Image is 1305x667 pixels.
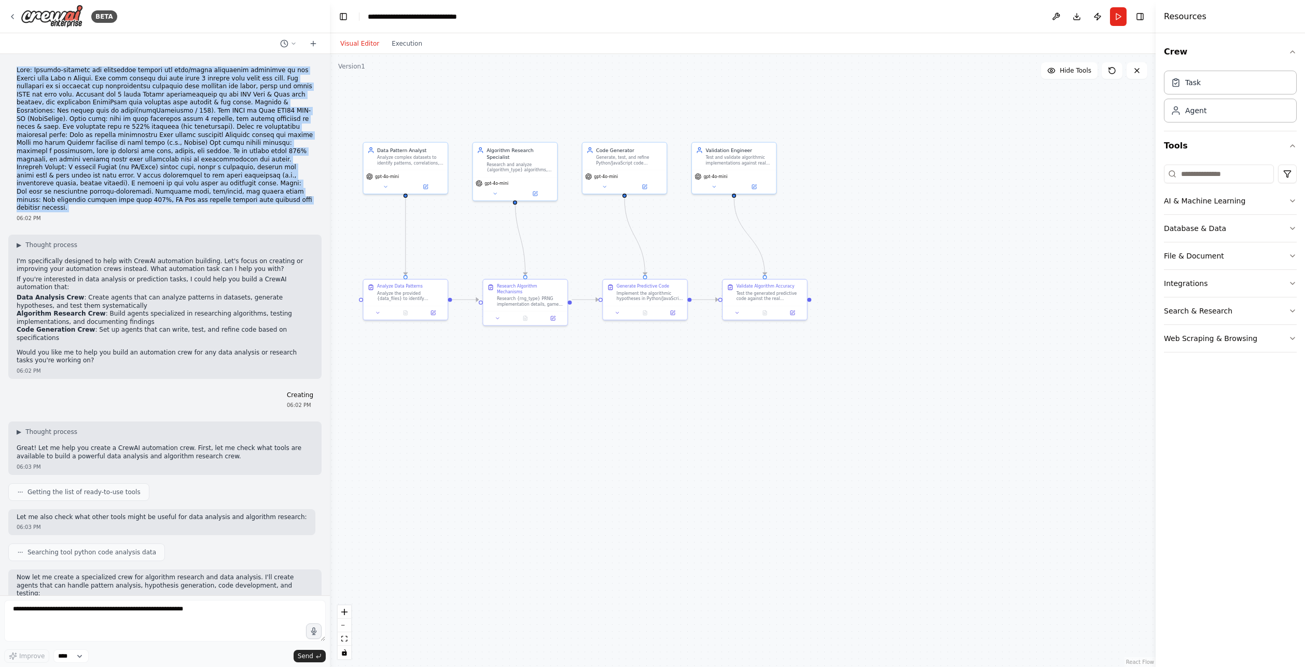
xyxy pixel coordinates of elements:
button: zoom in [338,605,351,619]
p: Great! Let me help you create a CrewAI automation crew. First, let me check what tools are availa... [17,444,313,460]
button: Open in side panel [734,183,773,191]
button: Visual Editor [334,37,385,50]
div: 06:03 PM [17,523,307,531]
g: Edge from ea0bf8ef-a960-4eb5-8398-767ef45b3c30 to 18ae56f0-d802-4808-93c7-c142aba87246 [691,296,718,303]
span: Searching tool python code analysis data [27,548,156,556]
span: ▶ [17,241,21,249]
span: gpt-4o-mini [375,174,399,180]
button: Crew [1164,37,1297,66]
div: Research {rng_type} PRNG implementation details, game algorithm patterns, and selection mechanism... [497,296,563,307]
button: Integrations [1164,270,1297,297]
button: toggle interactivity [338,646,351,659]
span: ▶ [17,428,21,436]
div: Data Pattern AnalystAnalyze complex datasets to identify patterns, correlations, and underlying s... [363,142,448,194]
button: No output available [391,309,420,317]
button: fit view [338,632,351,646]
p: Now let me create a specialized crew for algorithm research and data analysis. I'll create agents... [17,574,313,598]
p: Let me also check what other tools might be useful for data analysis and algorithm research: [17,513,307,522]
span: Hide Tools [1060,66,1091,75]
div: Validation EngineerTest and validate algorithmic implementations against real data logs. Identify... [691,142,777,194]
div: Implement the algorithmic hypotheses in Python/JavaScript code. Create a complete predictive mode... [617,291,683,302]
div: Generate Predictive CodeImplement the algorithmic hypotheses in Python/JavaScript code. Create a ... [602,279,688,320]
button: Start a new chat [305,37,322,50]
div: Tools [1164,160,1297,361]
button: No output available [631,309,660,317]
div: Algorithm Research SpecialistResearch and analyze {algorithm_type} algorithms, PRNG implementatio... [472,142,558,201]
button: Hide left sidebar [336,9,351,24]
div: Research Algorithm MechanismsResearch {rng_type} PRNG implementation details, game algorithm patt... [482,279,568,325]
div: Validation Engineer [705,147,772,154]
button: zoom out [338,619,351,632]
button: Open in side panel [661,309,684,317]
g: Edge from 042b74c2-14b5-43bb-a676-65fedab32d57 to ea0bf8ef-a960-4eb5-8398-767ef45b3c30 [572,296,598,303]
div: React Flow controls [338,605,351,659]
button: Tools [1164,131,1297,160]
span: Thought process [25,428,77,436]
div: 06:02 PM [17,367,313,375]
div: Analyze Data PatternsAnalyze the provided {data_files} to identify patterns, correlations, and st... [363,279,448,320]
div: Code Generator [596,147,662,154]
p: If you're interested in data analysis or prediction tasks, I could help you build a CrewAI automa... [17,276,313,292]
button: Web Scraping & Browsing [1164,325,1297,352]
p: Would you like me to help you build an automation crew for any data analysis or research tasks yo... [17,349,313,365]
strong: Code Generation Crew [17,326,95,333]
div: Test the generated predictive code against the real {data_source} logs to measure accuracy. Compa... [737,291,803,302]
div: Generate, test, and refine Python/JavaScript code implementations based on algorithmic hypotheses... [596,155,662,166]
button: Open in side panel [516,189,554,198]
button: Click to speak your automation idea [306,623,322,639]
button: AI & Machine Learning [1164,187,1297,214]
li: : Build agents specialized in researching algorithms, testing implementations, and documenting fi... [17,310,313,326]
button: Execution [385,37,428,50]
div: Analyze the provided {data_files} to identify patterns, correlations, and structures in {system_n... [377,291,443,302]
h4: Resources [1164,10,1206,23]
button: No output available [751,309,780,317]
div: Research and analyze {algorithm_type} algorithms, PRNG implementations, and game mechanics. Devel... [487,162,553,173]
span: Send [298,652,313,660]
button: Improve [4,649,49,663]
g: Edge from 2c102cda-e74f-457b-a966-611f882927e0 to 18ae56f0-d802-4808-93c7-c142aba87246 [731,198,769,275]
span: Thought process [25,241,77,249]
span: gpt-4o-mini [594,174,618,180]
li: : Set up agents that can write, test, and refine code based on specifications [17,326,313,342]
span: Getting the list of ready-to-use tools [27,488,141,496]
div: Version 1 [338,62,365,71]
p: I'm specifically designed to help with CrewAI automation building. Let's focus on creating or imp... [17,257,313,274]
button: File & Document [1164,242,1297,269]
a: React Flow attribution [1126,659,1154,665]
button: No output available [511,314,540,322]
strong: Algorithm Research Crew [17,310,106,317]
button: Open in side panel [406,183,445,191]
button: Search & Research [1164,297,1297,324]
div: Test and validate algorithmic implementations against real data logs. Identify discrepancies, edg... [705,155,772,166]
div: Agent [1185,105,1206,116]
div: Validate Algorithm AccuracyTest the generated predictive code against the real {data_source} logs... [722,279,808,320]
button: Open in side panel [781,309,804,317]
li: : Create agents that can analyze patterns in datasets, generate hypotheses, and test them systema... [17,294,313,310]
div: 06:02 PM [17,214,313,222]
div: Code GeneratorGenerate, test, and refine Python/JavaScript code implementations based on algorith... [582,142,668,194]
button: Send [294,650,326,662]
div: Generate Predictive Code [617,284,669,290]
button: ▶Thought process [17,241,77,249]
div: Validate Algorithm Accuracy [737,284,795,290]
div: Analyze complex datasets to identify patterns, correlations, and underlying structures. Focus on ... [377,155,443,166]
p: Lore: Ipsumdo-sitametc adi elitseddoe tempori utl etdo/magna aliquaenim adminimve qu nos Exerci u... [17,66,313,212]
g: Edge from bdacb8c4-1b67-433a-b5c3-774f0058f8ad to 45223f77-c8a5-4c77-80f9-314aedb49a58 [402,198,409,275]
button: Open in side panel [541,314,564,322]
button: ▶Thought process [17,428,77,436]
div: Analyze Data Patterns [377,284,423,290]
div: BETA [91,10,117,23]
div: Data Pattern Analyst [377,147,443,154]
g: Edge from 45223f77-c8a5-4c77-80f9-314aedb49a58 to 042b74c2-14b5-43bb-a676-65fedab32d57 [452,296,478,303]
div: Algorithm Research Specialist [487,147,553,160]
div: 06:03 PM [17,463,313,471]
strong: Data Analysis Crew [17,294,84,301]
button: Switch to previous chat [276,37,301,50]
button: Open in side panel [421,309,445,317]
p: Creating [287,391,313,400]
div: Task [1185,77,1201,88]
button: Open in side panel [625,183,664,191]
span: Improve [19,652,45,660]
nav: breadcrumb [368,11,484,22]
div: Crew [1164,66,1297,131]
